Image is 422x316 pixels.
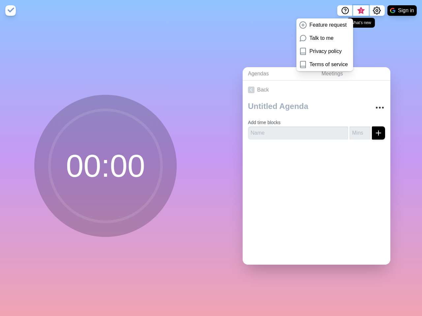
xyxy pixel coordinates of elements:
[387,5,417,16] button: Sign in
[296,58,353,71] a: Terms of service
[296,18,353,32] a: Feature request
[243,67,316,81] a: Agendas
[248,126,348,140] input: Name
[243,81,390,99] a: Back
[310,34,334,42] p: Talk to me
[349,126,371,140] input: Mins
[310,21,347,29] p: Feature request
[353,5,369,16] button: What’s new
[310,61,348,68] p: Terms of service
[316,67,390,81] a: Meetings
[358,8,364,13] span: 3
[5,5,16,16] img: timeblocks logo
[248,120,281,125] label: Add time blocks
[296,45,353,58] a: Privacy policy
[373,101,386,114] button: More
[337,5,353,16] button: Help
[369,5,385,16] button: Settings
[390,8,395,13] img: google logo
[310,47,342,55] p: Privacy policy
